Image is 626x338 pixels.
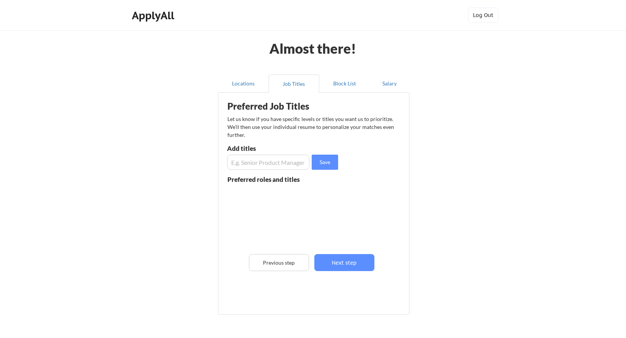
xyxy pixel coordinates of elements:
[314,254,374,271] button: Next step
[319,74,370,93] button: Block List
[132,9,176,22] div: ApplyAll
[370,74,410,93] button: Salary
[227,155,309,170] input: E.g. Senior Product Manager
[269,74,319,93] button: Job Titles
[312,155,338,170] button: Save
[260,42,365,55] div: Almost there!
[227,176,309,183] div: Preferred roles and titles
[218,74,269,93] button: Locations
[227,115,395,139] div: Let us know if you have specific levels or titles you want us to prioritize. We’ll then use your ...
[227,145,308,152] div: Add titles
[227,102,323,111] div: Preferred Job Titles
[249,254,309,271] button: Previous step
[468,8,498,23] button: Log Out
